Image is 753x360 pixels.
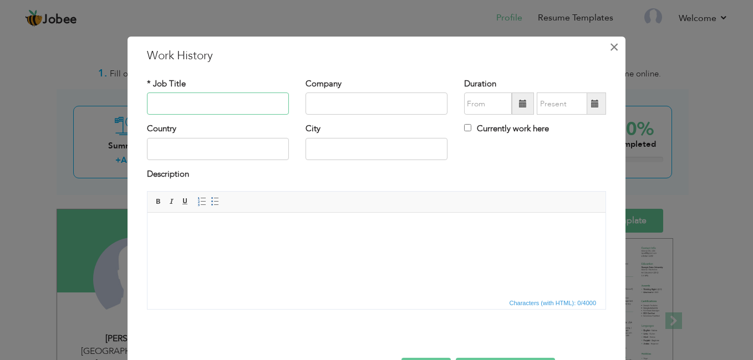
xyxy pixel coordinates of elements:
button: Close [605,38,623,56]
div: Statistics [507,298,600,308]
label: Country [147,123,176,135]
a: Insert/Remove Bulleted List [209,196,221,208]
a: Insert/Remove Numbered List [196,196,208,208]
input: From [464,92,512,115]
label: City [306,123,320,135]
span: Characters (with HTML): 0/4000 [507,298,599,308]
label: Currently work here [464,123,549,135]
a: Italic [166,196,178,208]
span: × [609,37,619,57]
input: Present [537,92,587,115]
label: Duration [464,78,496,90]
label: Company [306,78,342,90]
a: Underline [179,196,191,208]
a: Bold [152,196,165,208]
h3: Work History [147,48,606,64]
iframe: Rich Text Editor, workEditor [147,213,606,296]
label: * Job Title [147,78,186,90]
input: Currently work here [464,124,471,131]
label: Description [147,168,189,180]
